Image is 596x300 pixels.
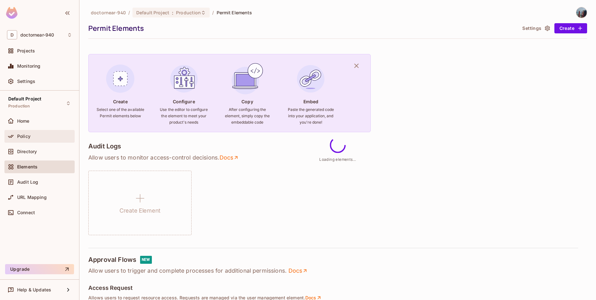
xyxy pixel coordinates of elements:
img: Embed Element [294,62,328,96]
h6: Select one of the available Permit elements below [96,106,145,119]
img: Create Element [103,62,138,96]
span: Loading elements... [319,157,356,162]
p: Allow users to monitor access-control decisions . [88,154,587,161]
a: Docs [288,267,308,275]
h4: Embed [303,99,319,105]
span: : [172,10,174,15]
span: Directory [17,149,37,154]
span: Projects [17,48,35,53]
span: the active workspace [91,10,126,16]
h4: Approval Flows [88,256,136,264]
span: Default Project [8,96,41,101]
h4: Audit Logs [88,142,121,150]
h4: Create [113,99,128,105]
img: Configure Element [167,62,201,96]
h1: Create Element [119,206,160,215]
span: Help & Updates [17,287,51,292]
h6: Use the editor to configure the element to meet your product's needs [160,106,208,126]
a: Docs [219,154,239,161]
span: Settings [17,79,35,84]
span: Default Project [136,10,169,16]
span: Production [8,104,30,109]
h4: Configure [173,99,195,105]
button: Upgrade [5,264,74,274]
li: / [212,10,214,16]
img: Genbold Gansukh [576,7,587,18]
img: Copy Element [230,62,264,96]
h4: Copy [241,99,253,105]
h5: Access Request [88,285,132,291]
span: Home [17,119,30,124]
span: Production [176,10,201,16]
span: Policy [17,134,30,139]
span: URL Mapping [17,195,47,200]
span: Connect [17,210,35,215]
span: Monitoring [17,64,41,69]
h6: After configuring the element, simply copy the embeddable code [223,106,271,126]
span: Elements [17,164,37,169]
h6: Paste the generated code into your application, and you're done! [287,106,335,126]
img: SReyMgAAAABJRU5ErkJggg== [6,7,17,19]
div: Permit Elements [88,24,517,33]
span: D [7,30,17,39]
p: Allow users to trigger and complete processes for additional permissions. [88,267,587,275]
li: / [128,10,130,16]
span: Workspace: doctornear-940 [20,32,54,37]
button: Create [554,23,587,33]
span: Permit Elements [217,10,252,16]
div: NEW [140,256,152,264]
span: Audit Log [17,180,38,185]
button: Settings [520,23,552,33]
